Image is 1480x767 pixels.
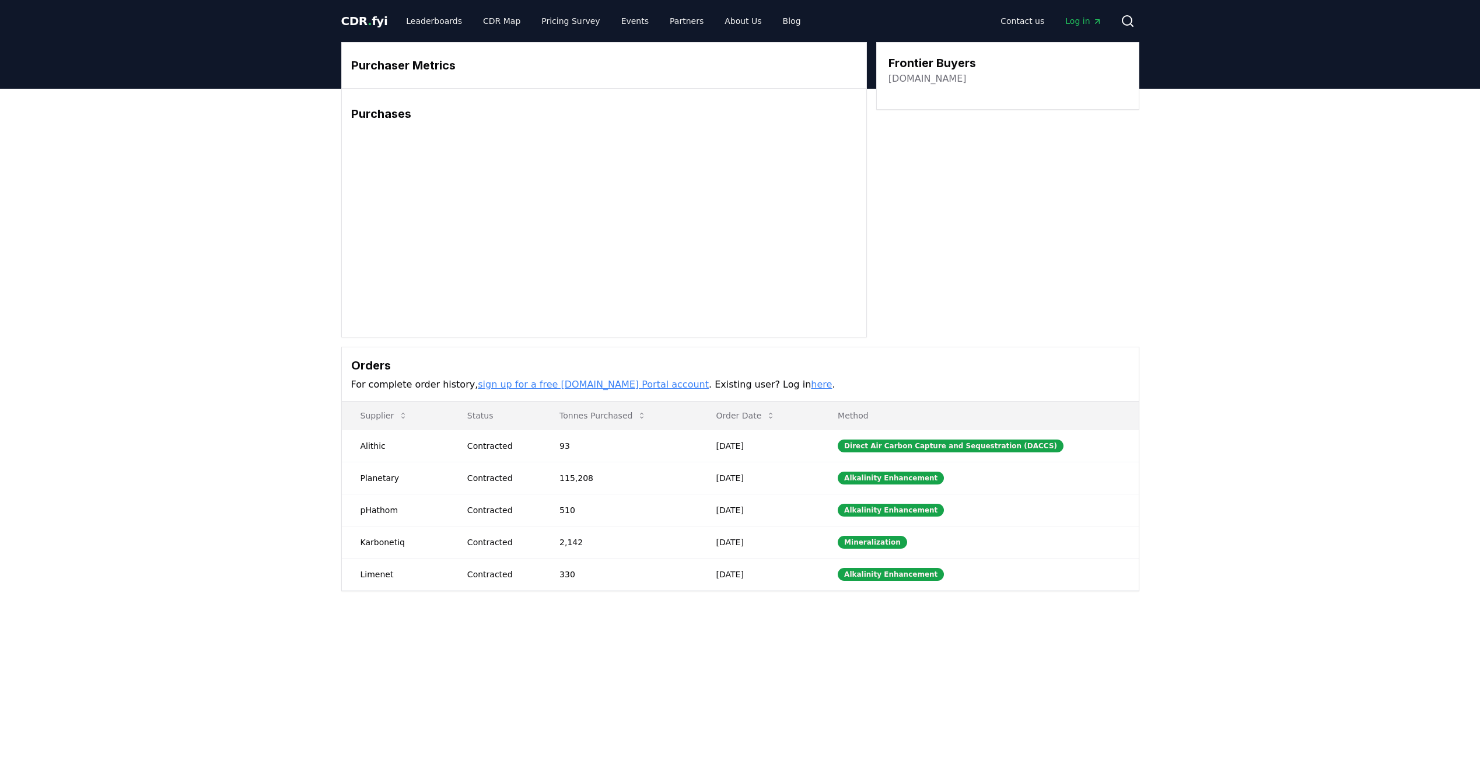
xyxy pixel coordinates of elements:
[467,536,531,548] div: Contracted
[342,526,449,558] td: Karbonetiq
[707,404,785,427] button: Order Date
[811,379,832,390] a: here
[397,11,810,32] nav: Main
[397,11,471,32] a: Leaderboards
[351,357,1129,374] h3: Orders
[541,558,697,590] td: 330
[1065,15,1101,27] span: Log in
[838,504,944,517] div: Alkalinity Enhancement
[342,494,449,526] td: pHathom
[838,472,944,484] div: Alkalinity Enhancement
[838,536,907,549] div: Mineralization
[351,378,1129,392] p: For complete order history, . Existing user? Log in .
[458,410,531,421] p: Status
[991,11,1111,32] nav: Main
[698,494,820,526] td: [DATE]
[478,379,709,390] a: sign up for a free [DOMAIN_NAME] Portal account
[838,440,1063,452] div: Direct Air Carbon Capture and Sequestration (DACCS)
[660,11,713,32] a: Partners
[888,54,976,72] h3: Frontier Buyers
[351,105,857,123] h3: Purchases
[474,11,530,32] a: CDR Map
[368,14,372,28] span: .
[351,404,418,427] button: Supplier
[541,430,697,462] td: 93
[698,558,820,590] td: [DATE]
[541,462,697,494] td: 115,208
[467,440,531,452] div: Contracted
[467,472,531,484] div: Contracted
[991,11,1054,32] a: Contact us
[351,57,857,74] h3: Purchaser Metrics
[698,526,820,558] td: [DATE]
[342,430,449,462] td: Alithic
[612,11,658,32] a: Events
[342,558,449,590] td: Limenet
[698,430,820,462] td: [DATE]
[467,569,531,580] div: Contracted
[774,11,810,32] a: Blog
[715,11,771,32] a: About Us
[828,410,1129,421] p: Method
[1056,11,1111,32] a: Log in
[341,14,388,28] span: CDR fyi
[541,526,697,558] td: 2,142
[698,462,820,494] td: [DATE]
[550,404,656,427] button: Tonnes Purchased
[888,72,967,86] a: [DOMAIN_NAME]
[467,504,531,516] div: Contracted
[532,11,609,32] a: Pricing Survey
[341,13,388,29] a: CDR.fyi
[838,568,944,581] div: Alkalinity Enhancement
[342,462,449,494] td: Planetary
[541,494,697,526] td: 510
